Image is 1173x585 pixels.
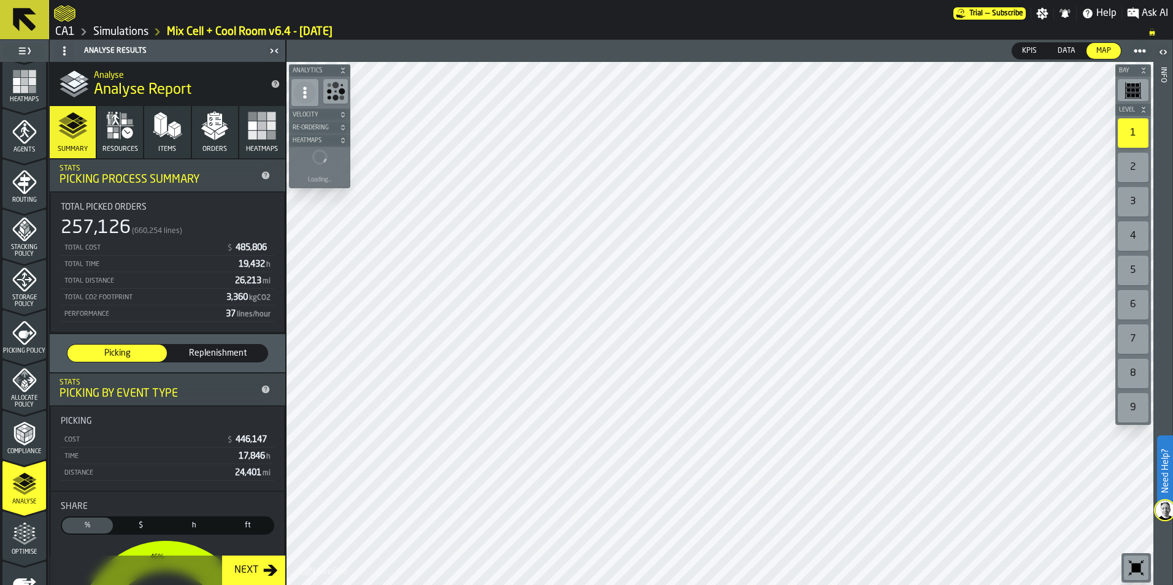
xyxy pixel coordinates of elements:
[63,436,221,444] div: Cost
[132,227,182,235] span: (660,254 lines)
[229,563,263,578] div: Next
[228,436,232,445] span: $
[1115,150,1151,185] div: button-toolbar-undefined
[290,137,337,144] span: Heatmaps
[63,244,221,252] div: Total Cost
[61,416,274,426] div: Title
[63,261,234,269] div: Total Time
[67,345,167,362] div: thumb
[236,435,269,444] span: 446,147
[1115,116,1151,150] div: button-toolbar-undefined
[61,431,274,448] div: StatList-item-Cost
[1122,6,1173,21] label: button-toggle-Ask AI
[2,109,46,158] li: menu Agents
[2,448,46,455] span: Compliance
[1115,253,1151,288] div: button-toolbar-undefined
[60,173,256,186] div: Picking Process Summary
[1115,391,1151,425] div: button-toolbar-undefined
[2,499,46,505] span: Analyse
[225,520,271,531] span: ft
[1142,6,1168,21] span: Ask AI
[61,502,88,511] span: Share
[58,145,88,153] span: Summary
[2,360,46,409] li: menu Allocate Policy
[969,9,983,18] span: Trial
[61,217,131,239] div: 257,126
[51,193,284,332] div: stat-Total Picked Orders
[239,260,272,269] span: 19,432
[60,378,256,387] div: Stats
[61,516,114,535] label: button-switch-multi-Share
[2,549,46,556] span: Optimise
[63,453,234,461] div: Time
[61,289,274,305] div: StatList-item-Total CO2 Footprint
[2,96,46,103] span: Heatmaps
[1155,42,1172,64] label: button-toggle-Open
[263,278,271,285] span: mi
[1054,7,1076,20] label: button-toggle-Notifications
[52,41,266,61] div: Analyse Results
[1115,104,1151,116] button: button-
[289,558,358,583] a: logo-header
[171,520,217,531] span: h
[2,511,46,560] li: menu Optimise
[173,347,263,359] span: Replenishment
[1086,42,1121,59] label: button-switch-multi-Map
[222,556,285,585] button: button-Next
[2,294,46,308] span: Storage Policy
[2,310,46,359] li: menu Picking Policy
[60,164,256,173] div: Stats
[266,453,271,461] span: h
[72,347,162,359] span: Picking
[1047,42,1086,59] label: button-switch-multi-Data
[1118,290,1148,319] div: 6
[2,244,46,258] span: Stacking Policy
[221,516,274,535] label: button-switch-multi-Distance
[1118,118,1148,148] div: 1
[2,461,46,510] li: menu Analyse
[63,310,221,318] div: Performance
[168,345,267,362] div: thumb
[237,311,271,318] span: lines/hour
[1012,42,1047,59] label: button-switch-multi-KPIs
[61,202,274,212] div: Title
[2,159,46,208] li: menu Routing
[61,305,274,322] div: StatList-item-Performance
[2,147,46,153] span: Agents
[61,239,274,256] div: StatList-item-Total Cost
[54,25,1168,39] nav: Breadcrumb
[63,294,221,302] div: Total CO2 Footprint
[167,344,268,362] label: button-switch-multi-Replenishment
[60,387,256,400] div: Picking by event type
[953,7,1026,20] a: link-to-/wh/i/76e2a128-1b54-4d66-80d4-05ae4c277723/pricing/
[228,244,232,253] span: $
[61,272,274,289] div: StatList-item-Total Distance
[61,502,274,511] div: Title
[1017,45,1042,56] span: KPIs
[50,62,285,106] div: title-Analyse Report
[93,25,148,39] a: link-to-/wh/i/76e2a128-1b54-4d66-80d4-05ae4c277723
[67,344,167,362] label: button-switch-multi-Picking
[94,68,261,80] h2: Sub Title
[1117,107,1137,113] span: Level
[235,277,272,285] span: 26,213
[2,42,46,59] label: button-toggle-Toggle Full Menu
[64,520,110,531] span: %
[1031,7,1053,20] label: button-toggle-Settings
[1115,288,1151,322] div: button-toolbar-undefined
[167,516,221,535] label: button-switch-multi-Time
[1117,67,1137,74] span: Bay
[326,82,345,101] svg: Show Congestion
[1115,64,1151,77] button: button-
[1115,185,1151,219] div: button-toolbar-undefined
[2,410,46,459] li: menu Compliance
[94,80,191,100] span: Analyse Report
[158,145,176,153] span: Items
[1096,6,1117,21] span: Help
[236,243,269,252] span: 485,806
[2,58,46,107] li: menu Heatmaps
[321,77,350,109] div: button-toolbar-undefined
[1091,45,1116,56] span: Map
